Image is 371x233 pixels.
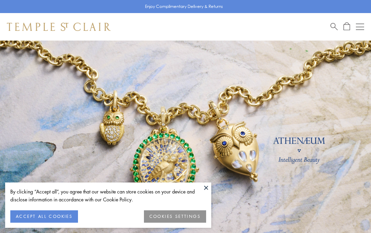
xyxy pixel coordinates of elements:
[10,210,78,223] button: ACCEPT ALL COOKIES
[356,23,364,31] button: Open navigation
[337,201,364,226] iframe: Gorgias live chat messenger
[330,22,338,31] a: Search
[145,3,223,10] p: Enjoy Complimentary Delivery & Returns
[344,22,350,31] a: Open Shopping Bag
[7,23,111,31] img: Temple St. Clair
[144,210,206,223] button: COOKIES SETTINGS
[10,188,206,203] div: By clicking “Accept all”, you agree that our website can store cookies on your device and disclos...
